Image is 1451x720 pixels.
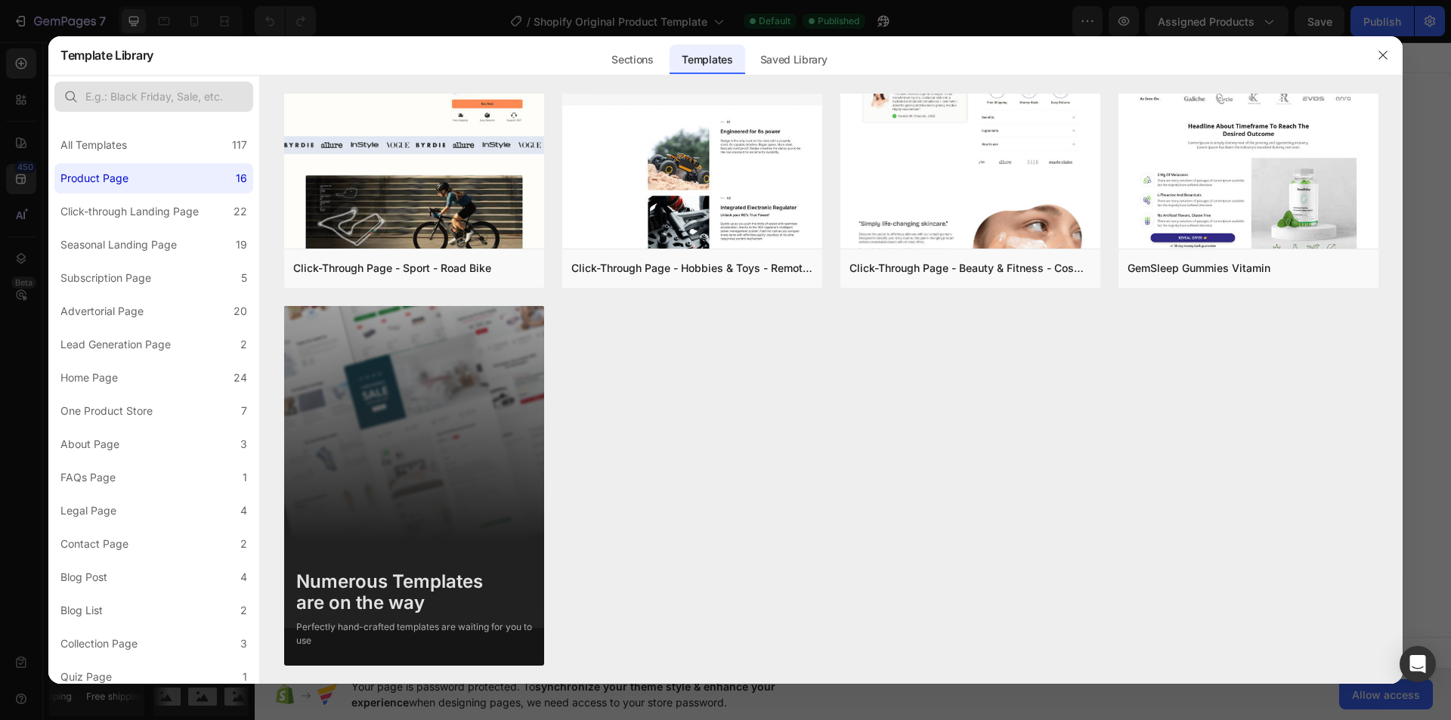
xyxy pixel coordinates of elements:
[571,259,813,277] div: Click-Through Page - Hobbies & Toys - Remote Racer Car
[552,266,633,280] span: from URL or image
[240,335,247,354] div: 2
[60,435,119,453] div: About Page
[234,202,247,221] div: 22
[60,402,153,420] div: One Product Store
[562,213,634,229] span: Add section
[243,468,247,487] div: 1
[234,302,247,320] div: 20
[60,202,199,221] div: Click-through Landing Page
[60,635,138,653] div: Collection Page
[60,302,144,320] div: Advertorial Page
[554,247,633,263] div: Generate layout
[236,169,247,187] div: 16
[849,259,1091,277] div: Click-Through Page - Beauty & Fitness - Cosmetic
[240,568,247,586] div: 4
[60,601,103,620] div: Blog List
[241,402,247,420] div: 7
[60,568,107,586] div: Blog Post
[60,335,171,354] div: Lead Generation Page
[435,247,527,263] div: Choose templates
[60,535,128,553] div: Contact Page
[296,571,532,615] div: Numerous Templates are on the way
[240,601,247,620] div: 2
[565,62,656,80] span: Product information
[60,269,151,287] div: Subscription Page
[60,369,118,387] div: Home Page
[293,259,491,277] div: Click-Through Page - Sport - Road Bike
[665,247,757,263] div: Add blank section
[243,668,247,686] div: 1
[571,142,651,160] span: Related products
[234,369,247,387] div: 24
[1400,646,1436,682] div: Open Intercom Messenger
[60,36,153,75] h2: Template Library
[232,136,247,154] div: 117
[236,236,247,254] div: 19
[60,668,112,686] div: Quiz Page
[60,502,116,520] div: Legal Page
[240,502,247,520] div: 4
[1128,259,1270,277] div: GemSleep Gummies Vitamin
[60,468,116,487] div: FAQs Page
[240,635,247,653] div: 3
[670,45,744,75] div: Templates
[240,435,247,453] div: 3
[241,269,247,287] div: 5
[60,236,177,254] div: Seasonal Landing Page
[654,266,766,280] span: then drag & drop elements
[428,266,532,280] span: inspired by CRO experts
[54,82,253,112] input: E.g.: Black Friday, Sale, etc.
[240,535,247,553] div: 2
[748,45,840,75] div: Saved Library
[599,45,665,75] div: Sections
[60,169,128,187] div: Product Page
[296,620,532,647] div: Perfectly hand-crafted templates are waiting for you to use
[60,136,127,154] div: All Templates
